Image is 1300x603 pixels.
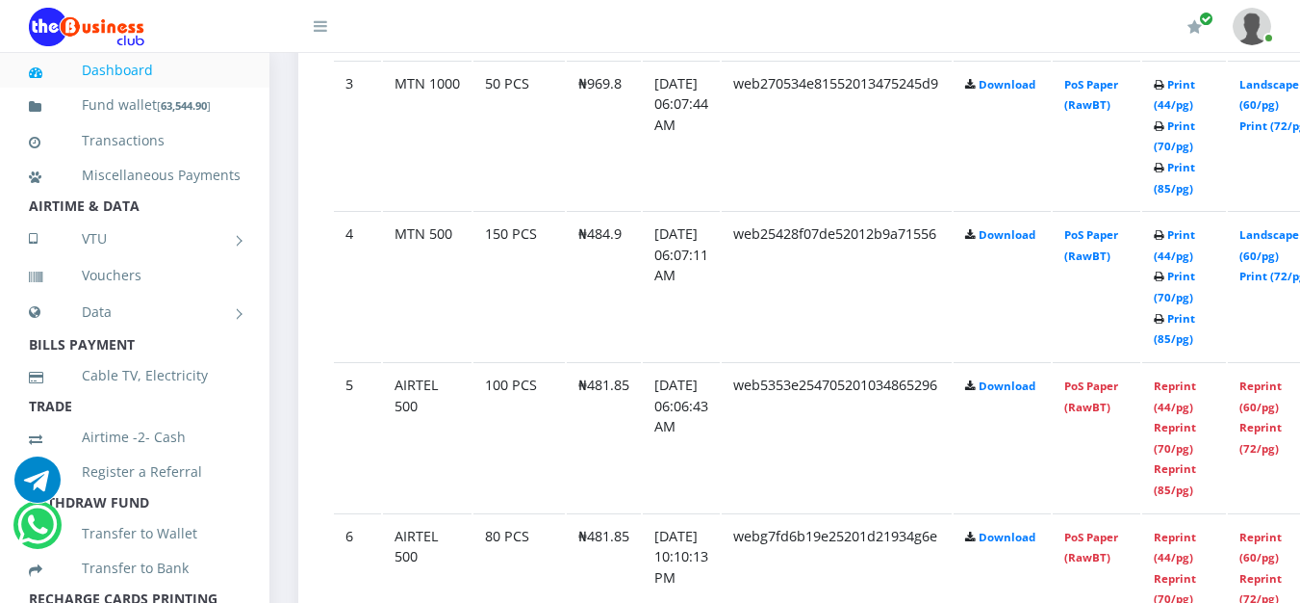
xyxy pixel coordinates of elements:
[1154,311,1195,347] a: Print (85/pg)
[722,211,952,360] td: web25428f07de52012b9a71556
[29,118,241,163] a: Transactions
[29,511,241,556] a: Transfer to Wallet
[1154,269,1195,304] a: Print (70/pg)
[383,61,472,210] td: MTN 1000
[1239,420,1282,456] a: Reprint (72/pg)
[29,48,241,92] a: Dashboard
[1064,530,1118,565] a: PoS Paper (RawBT)
[334,61,381,210] td: 3
[567,362,641,511] td: ₦481.85
[1064,77,1118,113] a: PoS Paper (RawBT)
[643,211,720,360] td: [DATE] 06:07:11 AM
[161,98,207,113] b: 63,544.90
[1154,461,1196,497] a: Reprint (85/pg)
[1187,19,1202,35] i: Renew/Upgrade Subscription
[29,546,241,590] a: Transfer to Bank
[473,362,565,511] td: 100 PCS
[473,61,565,210] td: 50 PCS
[979,530,1035,544] a: Download
[567,61,641,210] td: ₦969.8
[1154,160,1195,196] a: Print (85/pg)
[29,8,144,46] img: Logo
[473,211,565,360] td: 150 PCS
[383,211,472,360] td: MTN 500
[1199,12,1213,26] span: Renew/Upgrade Subscription
[1064,227,1118,263] a: PoS Paper (RawBT)
[383,362,472,511] td: AIRTEL 500
[722,61,952,210] td: web270534e81552013475245d9
[1239,77,1299,113] a: Landscape (60/pg)
[1154,420,1196,456] a: Reprint (70/pg)
[29,153,241,197] a: Miscellaneous Payments
[643,362,720,511] td: [DATE] 06:06:43 AM
[1154,530,1196,565] a: Reprint (44/pg)
[14,471,61,503] a: Chat for support
[722,362,952,511] td: web5353e254705201034865296
[979,77,1035,92] a: Download
[17,516,57,548] a: Chat for support
[29,354,241,398] a: Cable TV, Electricity
[1154,77,1195,113] a: Print (44/pg)
[1239,379,1282,414] a: Reprint (60/pg)
[567,211,641,360] td: ₦484.9
[29,415,241,459] a: Airtime -2- Cash
[1239,227,1299,263] a: Landscape (60/pg)
[29,253,241,298] a: Vouchers
[1154,118,1195,154] a: Print (70/pg)
[157,98,211,113] small: [ ]
[1154,379,1196,414] a: Reprint (44/pg)
[979,379,1035,393] a: Download
[29,288,241,336] a: Data
[979,227,1035,242] a: Download
[1064,379,1118,414] a: PoS Paper (RawBT)
[1154,227,1195,263] a: Print (44/pg)
[29,215,241,263] a: VTU
[29,450,241,494] a: Register a Referral
[29,83,241,128] a: Fund wallet[63,544.90]
[1233,8,1271,45] img: User
[334,211,381,360] td: 4
[334,362,381,511] td: 5
[1239,530,1282,565] a: Reprint (60/pg)
[643,61,720,210] td: [DATE] 06:07:44 AM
